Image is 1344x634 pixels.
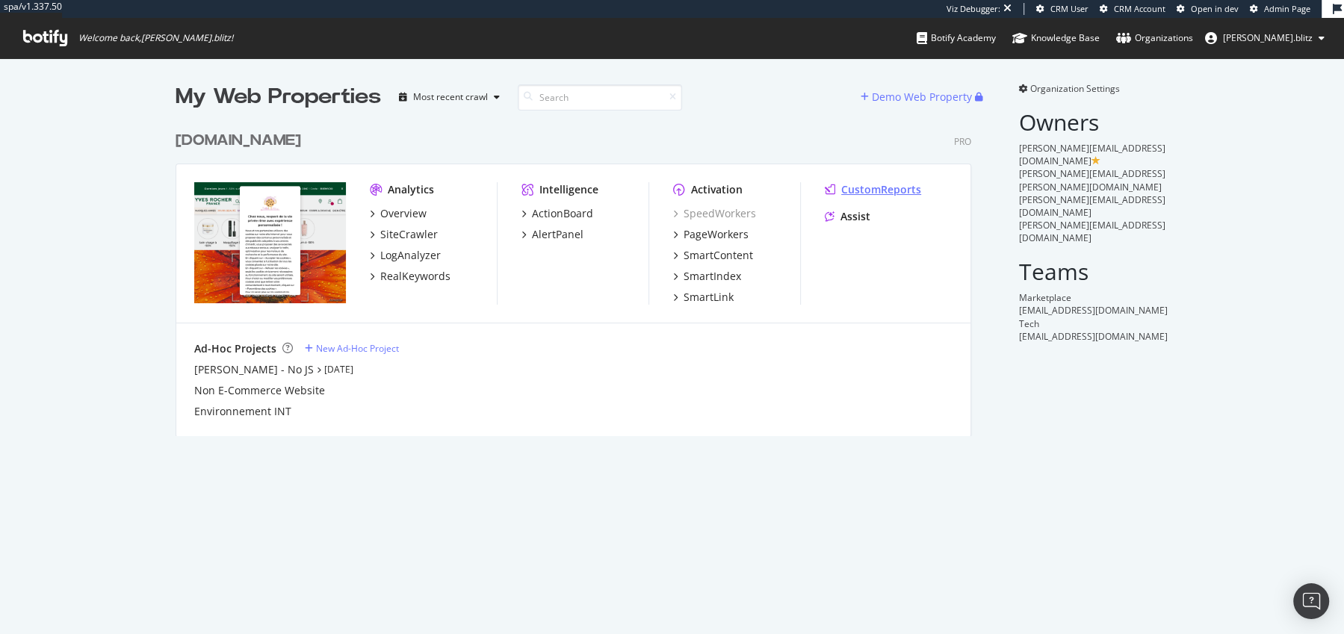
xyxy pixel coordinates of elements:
[176,130,301,152] div: [DOMAIN_NAME]
[380,206,427,221] div: Overview
[917,18,996,58] a: Botify Academy
[324,363,353,376] a: [DATE]
[413,93,488,102] div: Most recent crawl
[316,342,399,355] div: New Ad-Hoc Project
[1019,330,1168,343] span: [EMAIL_ADDRESS][DOMAIN_NAME]
[1177,3,1239,15] a: Open in dev
[684,248,753,263] div: SmartContent
[1264,3,1310,14] span: Admin Page
[825,209,870,224] a: Assist
[1019,304,1168,317] span: [EMAIL_ADDRESS][DOMAIN_NAME]
[380,269,450,284] div: RealKeywords
[370,248,441,263] a: LogAnalyzer
[1100,3,1165,15] a: CRM Account
[825,182,921,197] a: CustomReports
[840,209,870,224] div: Assist
[194,404,291,419] a: Environnement INT
[1019,167,1165,193] span: [PERSON_NAME][EMAIL_ADDRESS][PERSON_NAME][DOMAIN_NAME]
[1030,82,1120,95] span: Organization Settings
[1036,3,1088,15] a: CRM User
[947,3,1000,15] div: Viz Debugger:
[673,269,741,284] a: SmartIndex
[380,248,441,263] div: LogAnalyzer
[532,206,593,221] div: ActionBoard
[194,182,346,303] img: yves-rocher.fr
[370,269,450,284] a: RealKeywords
[539,182,598,197] div: Intelligence
[1223,31,1313,44] span: alexandre.blitz
[305,342,399,355] a: New Ad-Hoc Project
[1012,18,1100,58] a: Knowledge Base
[532,227,583,242] div: AlertPanel
[370,227,438,242] a: SiteCrawler
[194,383,325,398] a: Non E-Commerce Website
[1193,26,1337,50] button: [PERSON_NAME].blitz
[176,130,307,152] a: [DOMAIN_NAME]
[1191,3,1239,14] span: Open in dev
[518,84,682,111] input: Search
[521,206,593,221] a: ActionBoard
[388,182,434,197] div: Analytics
[1019,317,1169,330] div: Tech
[673,206,756,221] a: SpeedWorkers
[1116,18,1193,58] a: Organizations
[691,182,743,197] div: Activation
[176,112,983,436] div: grid
[1012,31,1100,46] div: Knowledge Base
[1019,193,1165,219] span: [PERSON_NAME][EMAIL_ADDRESS][DOMAIN_NAME]
[1019,291,1169,304] div: Marketplace
[684,227,749,242] div: PageWorkers
[393,85,506,109] button: Most recent crawl
[1293,583,1329,619] div: Open Intercom Messenger
[1019,110,1169,134] h2: Owners
[684,290,734,305] div: SmartLink
[917,31,996,46] div: Botify Academy
[872,90,972,105] div: Demo Web Property
[684,269,741,284] div: SmartIndex
[1114,3,1165,14] span: CRM Account
[176,82,381,112] div: My Web Properties
[673,248,753,263] a: SmartContent
[194,341,276,356] div: Ad-Hoc Projects
[78,32,233,44] span: Welcome back, [PERSON_NAME].blitz !
[1250,3,1310,15] a: Admin Page
[370,206,427,221] a: Overview
[841,182,921,197] div: CustomReports
[1019,259,1169,284] h2: Teams
[380,227,438,242] div: SiteCrawler
[673,227,749,242] a: PageWorkers
[1019,142,1165,167] span: [PERSON_NAME][EMAIL_ADDRESS][DOMAIN_NAME]
[954,135,971,148] div: Pro
[1116,31,1193,46] div: Organizations
[521,227,583,242] a: AlertPanel
[1019,219,1165,244] span: [PERSON_NAME][EMAIL_ADDRESS][DOMAIN_NAME]
[673,290,734,305] a: SmartLink
[194,362,314,377] a: [PERSON_NAME] - No JS
[1050,3,1088,14] span: CRM User
[861,85,975,109] button: Demo Web Property
[861,90,975,103] a: Demo Web Property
